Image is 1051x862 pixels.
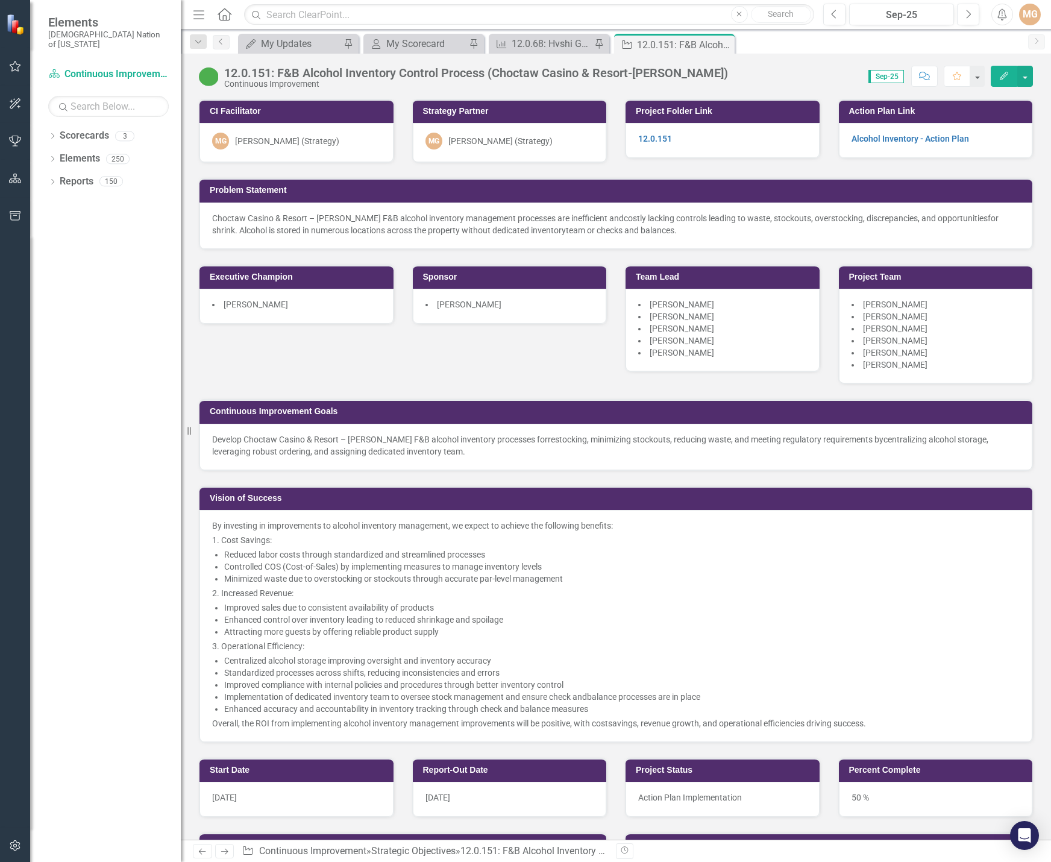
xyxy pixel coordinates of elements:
button: Search [751,6,811,23]
span: Increased Revenue: [221,588,293,598]
span: [PERSON_NAME] [650,312,714,321]
div: [PERSON_NAME] (Strategy) [235,135,339,147]
a: Continuous Improvement [48,68,169,81]
span: [PERSON_NAME] [650,336,714,345]
h3: Report-Out Date [423,766,601,775]
div: » » [242,845,607,858]
span: team or checks and balances. [566,225,677,235]
span: [DATE] [212,793,237,802]
p: ​ [212,520,1020,532]
span: Attracting more guests by offering reliable product supply [224,627,439,637]
div: MG [1019,4,1041,25]
h3: CI Facilitator [210,107,387,116]
div: MG [212,133,229,149]
h3: Strategy Partner [423,107,601,116]
a: 12.0.151 [638,134,672,143]
span: Minimized waste due to overstocking or stockouts through accurate par-level management [224,574,563,584]
h3: Executive Champion [210,272,387,282]
h3: Start Date [210,766,387,775]
span: Cost Savings: [221,535,272,545]
div: 150 [99,177,123,187]
small: [DEMOGRAPHIC_DATA] Nation of [US_STATE] [48,30,169,49]
h3: Team Lead [636,272,814,282]
span: centralizing alcohol storage, leveraging robust ordering, and assigning dedicated inventory team. [212,435,988,456]
a: Reports [60,175,93,189]
span: Improved compliance with internal policies and procedures through better inventory control [224,680,563,690]
div: Open Intercom Messenger [1010,821,1039,850]
p: ​ [221,587,1020,599]
span: Reduced labor costs through standardized and streamlined processes [224,550,485,559]
span: savings, revenue growth, and operational efficiencies driving success. [608,719,866,728]
p: ​ [224,602,1020,614]
div: [PERSON_NAME] (Strategy) [448,135,553,147]
p: ​ [224,549,1020,561]
span: Overall, the ROI from implementing alcohol inventory management improvements will be positive, wi... [212,719,608,728]
div: 3 [115,131,134,141]
span: Enhanced accuracy and accountability in inventory tracking through check and balance measures [224,704,588,714]
h3: Project Status [636,766,814,775]
span: [PERSON_NAME] [650,348,714,357]
span: [PERSON_NAME] [437,300,501,309]
div: 12.0.68: Hvshi Gift Shop Inventory KPIs [512,36,591,51]
h3: Percent Complete [849,766,1027,775]
span: [PERSON_NAME] [863,324,927,333]
p: ​ [224,573,1020,585]
a: Strategic Objectives [371,845,456,857]
div: 12.0.151: F&B Alcohol Inventory Control Process (Choctaw Casino & Resort-[PERSON_NAME]) [460,845,856,857]
p: ​ [224,679,1020,691]
span: [PERSON_NAME] [863,336,927,345]
span: Controlled COS (Cost-of-Sales) by implementing measures to manage inventory levels [224,562,542,571]
span: Standardized processes across shifts, reducing inconsistencies and errors [224,668,500,678]
h3: Problem Statement [210,186,1026,195]
span: [DATE] [425,793,450,802]
div: 12.0.151: F&B Alcohol Inventory Control Process (Choctaw Casino & Resort-[PERSON_NAME]) [224,66,728,80]
p: ​ [224,655,1020,667]
h3: Action Plan Link [849,107,1027,116]
span: Operational Efficiency: [221,641,304,651]
span: Action Plan Implementation [638,793,742,802]
div: My Updates [261,36,340,51]
span: restocking, minimizing stockouts, reducing waste, and meeting regulatory requirements by [548,435,883,444]
p: ​ [224,691,1020,703]
div: 250 [106,154,130,164]
span: costly lacking controls leading to waste, stockouts, overstocking, discrepancies, and opportunities [624,213,988,223]
span: Implementation of dedicated inventory team to oversee stock management and ensure check and [224,692,587,702]
div: 50 % [839,782,1033,817]
div: Continuous Improvement [224,80,728,89]
span: [PERSON_NAME] [650,324,714,333]
a: Scorecards [60,129,109,143]
div: Sep-25 [853,8,950,22]
span: balance processes are in place [587,692,700,702]
a: Alcohol Inventory - Action Plan [852,134,969,143]
span: [PERSON_NAME] [863,312,927,321]
span: Enhanced control over inventory leading to reduced shrinkage and spoilage [224,615,503,624]
a: Continuous Improvement [259,845,366,857]
div: 12.0.151: F&B Alcohol Inventory Control Process (Choctaw Casino & Resort-[PERSON_NAME]) [637,37,732,52]
span: [PERSON_NAME] [863,360,927,370]
span: for shrink. Alcohol is stored in numerous locations across the property without dedicated inventory [212,213,999,235]
p: ​ [224,561,1020,573]
p: ​ [221,640,1020,652]
span: Search [768,9,794,19]
span: [PERSON_NAME] [863,348,927,357]
h3: Project Team [849,272,1027,282]
span: Sep-25 [868,70,904,83]
h3: Continuous Improvement Goals [210,407,1026,416]
p: ​ [224,703,1020,715]
p: ​ [221,534,1020,546]
span: Centralized alcohol storage improving oversight and inventory accuracy [224,656,491,665]
a: My Updates [241,36,340,51]
a: 12.0.68: Hvshi Gift Shop Inventory KPIs [492,36,591,51]
img: ClearPoint Strategy [6,14,27,35]
input: Search Below... [48,96,169,117]
span: Develop Choctaw Casino & Resort – [PERSON_NAME] F&B alcohol inventory processes for [212,435,548,444]
span: Elements [48,15,169,30]
p: ​ [224,626,1020,638]
span: Choctaw Casino & Resort – [PERSON_NAME] F&B alcohol inventory management processes are inefficien... [212,213,624,223]
input: Search ClearPoint... [244,4,814,25]
div: MG [425,133,442,149]
div: My Scorecard [386,36,466,51]
span: By investing in improvements to alcohol inventory management, we expect to achieve the following ... [212,521,613,530]
span: [PERSON_NAME] [863,300,927,309]
p: ​ [224,667,1020,679]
